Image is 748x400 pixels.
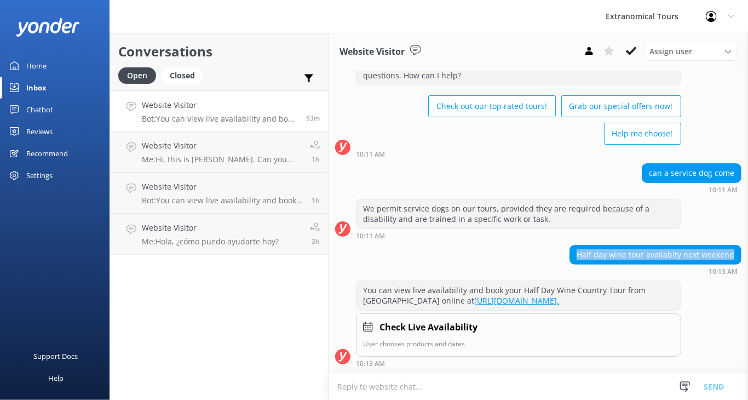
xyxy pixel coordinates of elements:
div: Help [48,367,64,389]
img: yonder-white-logo.png [16,18,79,36]
h4: Website Visitor [142,140,302,152]
div: can a service dog come [642,164,741,182]
a: Website VisitorBot:You can view live availability and book your Half Day Wine Country Tour from [... [110,90,328,132]
h4: Website Visitor [142,222,279,234]
div: Inbox [26,77,47,99]
div: 10:13am 11-Aug-2025 (UTC -07:00) America/Tijuana [356,359,681,367]
div: 10:13am 11-Aug-2025 (UTC -07:00) America/Tijuana [569,267,741,275]
div: You can view live availability and book your Half Day Wine Country Tour from [GEOGRAPHIC_DATA] on... [356,281,681,310]
div: Home [26,55,47,77]
div: Assign User [644,43,737,60]
p: Bot: You can view live availability and book your Half Day Wine Country Tour from [GEOGRAPHIC_DAT... [142,114,298,124]
strong: 10:11 AM [356,233,385,239]
a: Website VisitorMe:Hola, ¿cómo puedo ayudarte hoy?3h [110,214,328,255]
strong: 10:11 AM [356,151,385,158]
a: [URL][DOMAIN_NAME]. [474,295,559,306]
strong: 10:11 AM [709,187,738,193]
div: Support Docs [34,345,78,367]
span: 10:06am 11-Aug-2025 (UTC -07:00) America/Tijuana [312,155,320,164]
span: 09:48am 11-Aug-2025 (UTC -07:00) America/Tijuana [312,196,320,205]
button: Grab our special offers now! [561,95,681,117]
p: Bot: You can view live availability and book your Half Day Wine Country Tour from [GEOGRAPHIC_DAT... [142,196,303,205]
span: 07:34am 11-Aug-2025 (UTC -07:00) America/Tijuana [312,237,320,246]
span: Assign user [649,45,692,58]
h3: Website Visitor [340,45,405,59]
h4: Check Live Availability [379,321,477,335]
div: Reviews [26,121,53,142]
a: Website VisitorMe:Hi, this is [PERSON_NAME]. Can you kindly let us know the exact dates so we can... [110,132,328,173]
a: Open [118,69,162,81]
p: Me: Hi, this is [PERSON_NAME]. Can you kindly let us know the exact dates so we can check the ava... [142,155,302,164]
a: Website VisitorBot:You can view live availability and book your Half Day Wine Country Tour from [... [110,173,328,214]
div: Settings [26,164,53,186]
div: Half day wine tour availabity next weekend [570,245,741,264]
div: 10:11am 11-Aug-2025 (UTC -07:00) America/Tijuana [642,186,741,193]
div: Chatbot [26,99,53,121]
p: Me: Hola, ¿cómo puedo ayudarte hoy? [142,237,279,247]
div: 10:11am 11-Aug-2025 (UTC -07:00) America/Tijuana [356,150,681,158]
div: Open [118,67,156,84]
p: User chooses products and dates. [363,339,674,349]
span: 10:13am 11-Aug-2025 (UTC -07:00) America/Tijuana [306,113,320,123]
strong: 10:13 AM [356,361,385,367]
div: We permit service dogs on our tours, provided they are required because of a disability and are t... [356,199,681,228]
div: Closed [162,67,203,84]
h4: Website Visitor [142,181,303,193]
strong: 10:13 AM [709,268,738,275]
button: Check out our top-rated tours! [428,95,556,117]
h4: Website Visitor [142,99,298,111]
button: Help me choose! [604,123,681,145]
div: Recommend [26,142,68,164]
a: Closed [162,69,209,81]
div: 10:11am 11-Aug-2025 (UTC -07:00) America/Tijuana [356,232,681,239]
h2: Conversations [118,41,320,62]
